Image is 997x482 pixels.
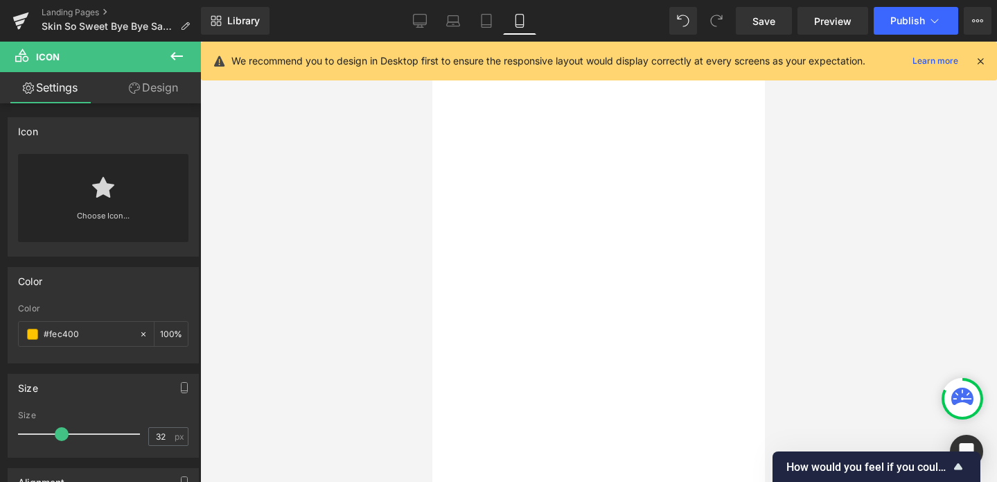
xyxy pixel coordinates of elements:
span: Library [227,15,260,27]
button: Show survey - How would you feel if you could no longer use GemPages? [786,458,967,475]
div: % [155,322,188,346]
span: Publish [890,15,925,26]
span: Icon [36,51,60,62]
button: Redo [703,7,730,35]
div: Size [18,411,188,420]
a: Preview [797,7,868,35]
span: Preview [814,14,852,28]
span: How would you feel if you could no longer use GemPages? [786,461,950,474]
div: Size [18,375,38,394]
p: We recommend you to design in Desktop first to ensure the responsive layout would display correct... [231,53,865,69]
a: Choose Icon... [18,209,188,242]
a: Mobile [503,7,536,35]
a: Landing Pages [42,7,201,18]
span: px [175,432,186,441]
a: Design [103,72,204,103]
div: Color [18,268,42,287]
a: Laptop [436,7,470,35]
div: Icon [18,118,38,137]
span: Skin So Sweet Bye Bye Saggy Arms $59.95 [42,21,175,32]
a: Tablet [470,7,503,35]
a: New Library [201,7,270,35]
input: Color [44,327,132,342]
span: Save [752,14,775,28]
button: Publish [874,7,958,35]
a: Learn more [907,53,964,69]
button: Undo [669,7,697,35]
button: More [964,7,991,35]
div: Color [18,304,188,313]
div: Open Intercom Messenger [950,435,983,468]
a: Desktop [403,7,436,35]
